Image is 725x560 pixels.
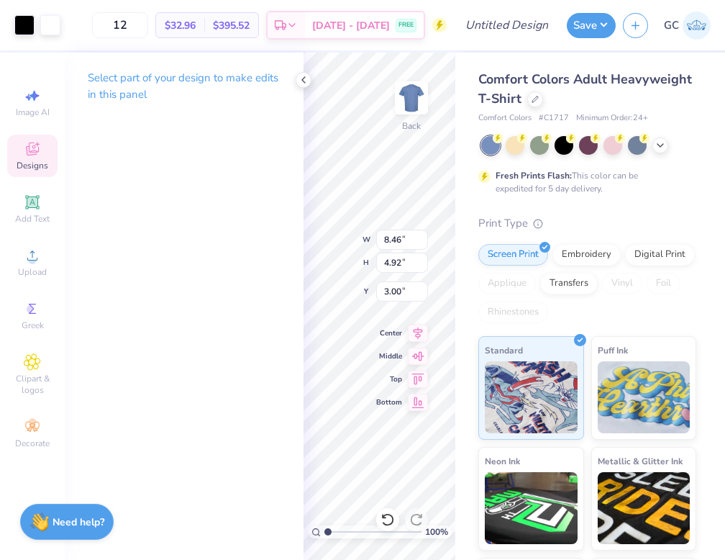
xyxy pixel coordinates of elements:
span: Clipart & logos [7,373,58,396]
span: Add Text [15,213,50,225]
span: Center [376,328,402,338]
div: Vinyl [602,273,642,294]
span: Minimum Order: 24 + [576,112,648,125]
span: Designs [17,160,48,171]
div: Print Type [478,215,696,232]
div: Rhinestones [478,302,548,323]
span: Middle [376,351,402,361]
div: Applique [478,273,536,294]
span: Bottom [376,397,402,407]
span: # C1717 [539,112,569,125]
img: Standard [485,361,578,433]
img: Puff Ink [598,361,690,433]
img: Metallic & Glitter Ink [598,472,690,544]
input: Untitled Design [454,11,560,40]
span: $395.52 [213,18,250,33]
span: Greek [22,320,44,331]
div: Digital Print [625,244,695,266]
span: Comfort Colors Adult Heavyweight T-Shirt [478,71,692,107]
span: Puff Ink [598,343,628,358]
span: Image AI [16,107,50,118]
span: [DATE] - [DATE] [312,18,390,33]
span: Decorate [15,438,50,449]
span: Top [376,374,402,384]
a: GC [664,12,711,40]
img: Gram Craven [683,12,711,40]
span: $32.96 [165,18,196,33]
button: Save [567,13,616,38]
span: FREE [398,20,414,30]
div: Transfers [540,273,598,294]
strong: Need help? [53,515,104,529]
div: This color can be expedited for 5 day delivery. [496,169,672,195]
span: Standard [485,343,523,358]
div: Foil [647,273,680,294]
div: Screen Print [478,244,548,266]
p: Select part of your design to make edits in this panel [88,70,281,103]
strong: Fresh Prints Flash: [496,170,572,181]
div: Back [402,119,421,132]
img: Neon Ink [485,472,578,544]
span: GC [664,17,679,34]
input: – – [92,12,148,38]
img: Back [397,83,426,112]
span: Upload [18,266,47,278]
div: Embroidery [552,244,621,266]
span: Comfort Colors [478,112,532,125]
span: Neon Ink [485,453,520,469]
span: Metallic & Glitter Ink [598,453,683,469]
span: 100 % [425,525,448,538]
